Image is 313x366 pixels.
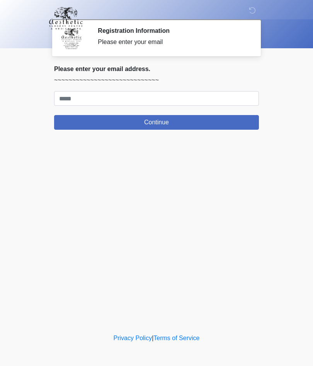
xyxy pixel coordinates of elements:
[54,115,259,130] button: Continue
[46,6,85,30] img: Aesthetic Surgery Centre, PLLC Logo
[98,37,247,47] div: Please enter your email
[54,76,259,85] p: ~~~~~~~~~~~~~~~~~~~~~~~~~~~~~
[54,65,259,73] h2: Please enter your email address.
[60,27,83,50] img: Agent Avatar
[114,335,152,341] a: Privacy Policy
[153,335,199,341] a: Terms of Service
[152,335,153,341] a: |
